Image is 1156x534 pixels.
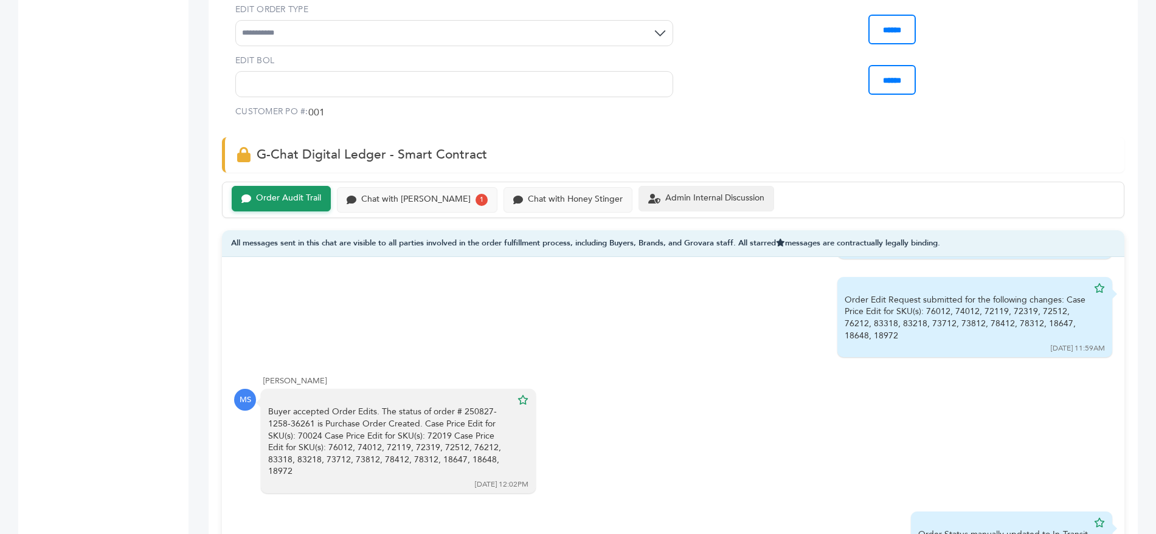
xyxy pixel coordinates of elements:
[234,389,256,411] div: MS
[845,294,1088,341] div: Order Edit Request submitted for the following changes: Case Price Edit for SKU(s): 76012, 74012,...
[235,4,673,16] label: EDIT ORDER TYPE
[308,106,325,122] span: 001
[475,479,528,490] div: [DATE] 12:02PM
[235,106,308,118] label: CUSTOMER PO #:
[361,194,471,205] div: Chat with [PERSON_NAME]
[476,194,488,206] div: 1
[1051,343,1105,354] div: [DATE] 11:59AM
[665,193,764,204] div: Admin Internal Discussion
[222,230,1124,258] div: All messages sent in this chat are visible to all parties involved in the order fulfillment proce...
[256,193,321,204] div: Order Audit Trail
[528,194,623,205] div: Chat with Honey Stinger
[235,55,673,67] label: EDIT BOL
[257,146,487,163] span: G-Chat Digital Ledger - Smart Contract
[268,406,511,478] div: Buyer accepted Order Edits. The status of order # 250827-1258-36261 is Purchase Order Created. Ca...
[263,375,1112,386] div: [PERSON_NAME]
